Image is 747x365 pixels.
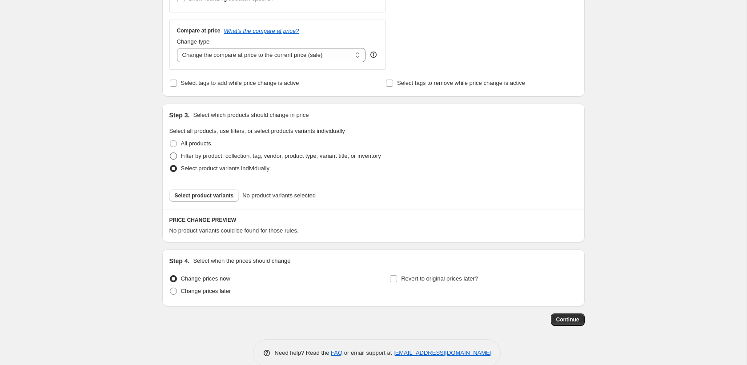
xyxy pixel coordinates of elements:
[175,192,234,199] span: Select product variants
[169,217,578,224] h6: PRICE CHANGE PREVIEW
[169,111,190,120] h2: Step 3.
[181,80,299,86] span: Select tags to add while price change is active
[177,38,210,45] span: Change type
[177,27,221,34] h3: Compare at price
[169,257,190,265] h2: Step 4.
[394,349,491,356] a: [EMAIL_ADDRESS][DOMAIN_NAME]
[181,165,269,172] span: Select product variants individually
[401,275,478,282] span: Revert to original prices later?
[224,28,299,34] button: What's the compare at price?
[342,349,394,356] span: or email support at
[275,349,331,356] span: Need help? Read the
[181,152,381,159] span: Filter by product, collection, tag, vendor, product type, variant title, or inventory
[169,128,345,134] span: Select all products, use filters, or select products variants individually
[169,189,239,202] button: Select product variants
[397,80,525,86] span: Select tags to remove while price change is active
[193,111,309,120] p: Select which products should change in price
[331,349,342,356] a: FAQ
[556,316,579,323] span: Continue
[369,50,378,59] div: help
[181,288,231,294] span: Change prices later
[551,313,585,326] button: Continue
[193,257,290,265] p: Select when the prices should change
[181,140,211,147] span: All products
[242,191,316,200] span: No product variants selected
[169,227,299,234] span: No product variants could be found for those rules.
[181,275,230,282] span: Change prices now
